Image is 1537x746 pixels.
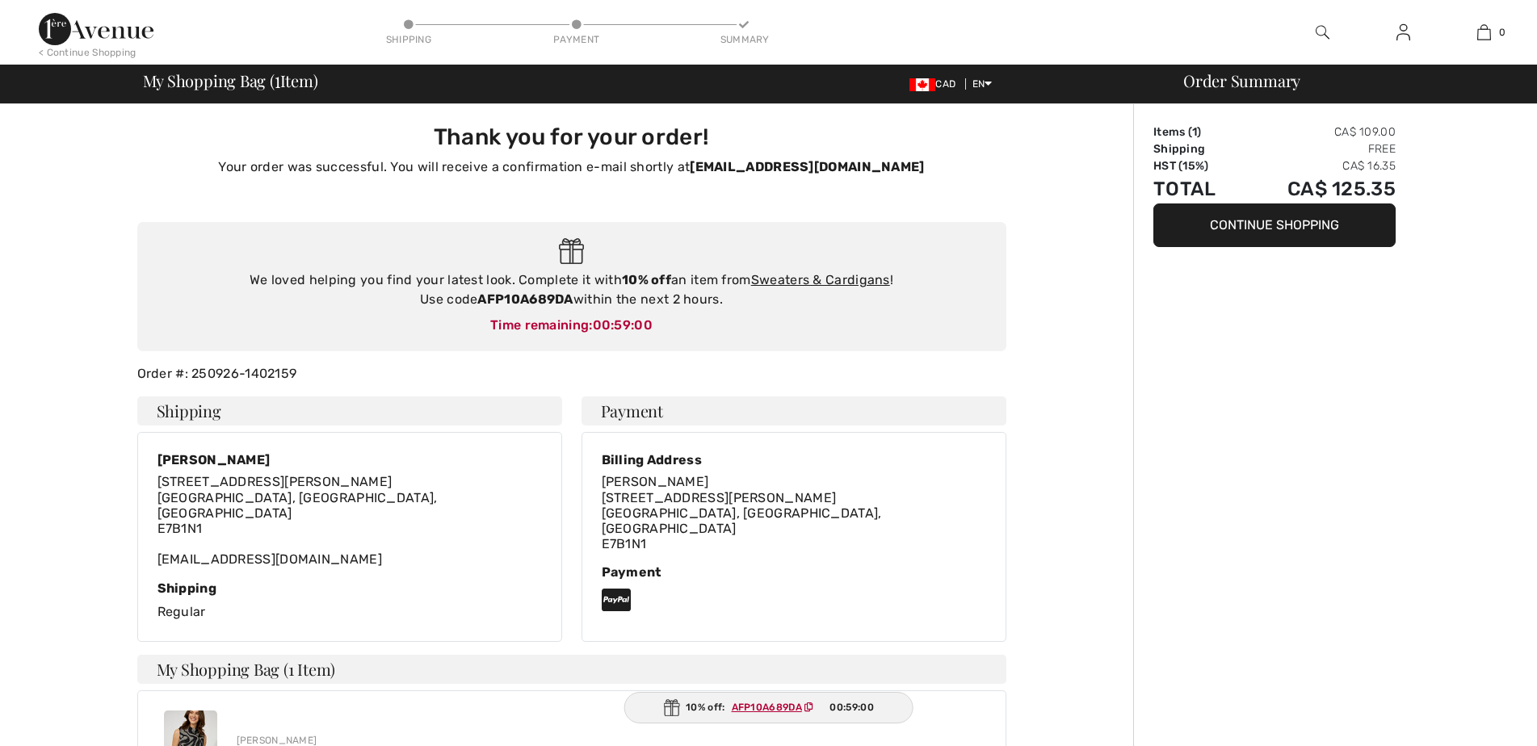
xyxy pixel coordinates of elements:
[829,700,873,715] span: 00:59:00
[690,159,924,174] strong: [EMAIL_ADDRESS][DOMAIN_NAME]
[1242,124,1396,140] td: CA$ 109.00
[663,699,679,716] img: Gift.svg
[1316,23,1329,42] img: search the website
[157,474,542,567] div: [EMAIL_ADDRESS][DOMAIN_NAME]
[1242,174,1396,203] td: CA$ 125.35
[137,396,562,425] h4: Shipping
[582,396,1006,425] h4: Payment
[157,474,438,536] span: [STREET_ADDRESS][PERSON_NAME] [GEOGRAPHIC_DATA], [GEOGRAPHIC_DATA], [GEOGRAPHIC_DATA] E7B1N1
[1164,73,1527,89] div: Order Summary
[593,317,653,333] span: 00:59:00
[147,157,997,177] p: Your order was successful. You will receive a confirmation e-mail shortly at
[622,272,671,287] strong: 10% off
[1153,203,1396,247] button: Continue Shopping
[1192,125,1197,139] span: 1
[751,272,890,287] a: Sweaters & Cardigans
[477,291,573,307] strong: AFP10A689DA
[128,364,1016,383] div: Order #: 250926-1402159
[624,692,913,723] div: 10% off:
[1477,23,1491,42] img: My Bag
[972,78,993,90] span: EN
[1242,157,1396,174] td: CA$ 16.35
[1242,140,1396,157] td: Free
[909,78,935,91] img: Canadian Dollar
[1153,157,1242,174] td: HST (15%)
[602,564,986,580] div: Payment
[1444,23,1523,42] a: 0
[909,78,962,90] span: CAD
[1384,23,1423,43] a: Sign In
[1396,23,1410,42] img: My Info
[1153,140,1242,157] td: Shipping
[602,474,709,489] span: [PERSON_NAME]
[153,270,990,309] div: We loved helping you find your latest look. Complete it with an item from ! Use code within the n...
[157,580,542,622] div: Regular
[157,580,542,596] div: Shipping
[602,490,882,552] span: [STREET_ADDRESS][PERSON_NAME] [GEOGRAPHIC_DATA], [GEOGRAPHIC_DATA], [GEOGRAPHIC_DATA] E7B1N1
[275,69,280,90] span: 1
[552,32,601,47] div: Payment
[1153,124,1242,140] td: Items ( )
[39,45,136,60] div: < Continue Shopping
[602,452,986,467] div: Billing Address
[157,452,542,467] div: [PERSON_NAME]
[153,316,990,335] div: Time remaining:
[732,702,802,713] ins: AFP10A689DA
[384,32,433,47] div: Shipping
[147,124,997,151] h3: Thank you for your order!
[720,32,769,47] div: Summary
[1153,174,1242,203] td: Total
[39,13,153,45] img: 1ère Avenue
[143,73,318,89] span: My Shopping Bag ( Item)
[1499,25,1506,40] span: 0
[137,655,1006,684] h4: My Shopping Bag (1 Item)
[559,238,584,265] img: Gift.svg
